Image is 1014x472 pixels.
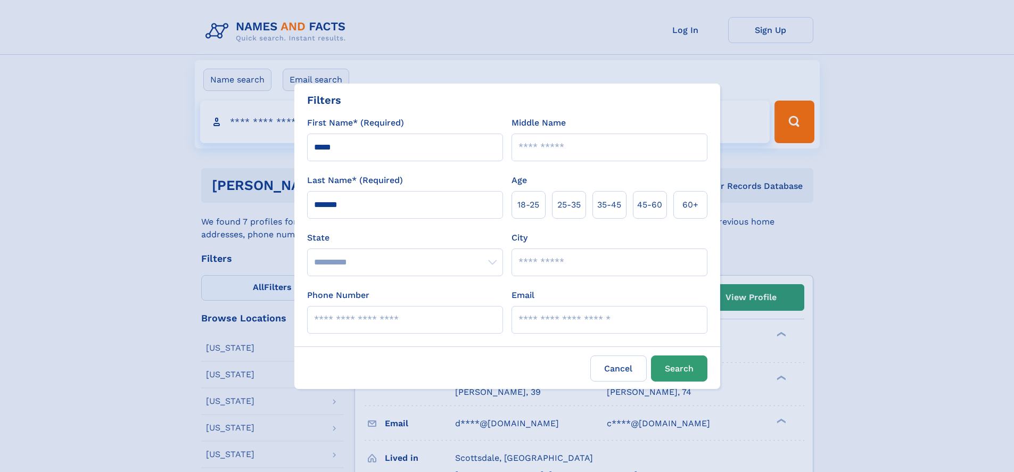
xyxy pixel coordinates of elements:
[682,198,698,211] span: 60+
[307,231,503,244] label: State
[597,198,621,211] span: 35‑45
[651,355,707,382] button: Search
[307,289,369,302] label: Phone Number
[590,355,647,382] label: Cancel
[512,174,527,187] label: Age
[307,117,404,129] label: First Name* (Required)
[307,174,403,187] label: Last Name* (Required)
[307,92,341,108] div: Filters
[557,198,581,211] span: 25‑35
[637,198,662,211] span: 45‑60
[517,198,539,211] span: 18‑25
[512,289,534,302] label: Email
[512,231,527,244] label: City
[512,117,566,129] label: Middle Name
